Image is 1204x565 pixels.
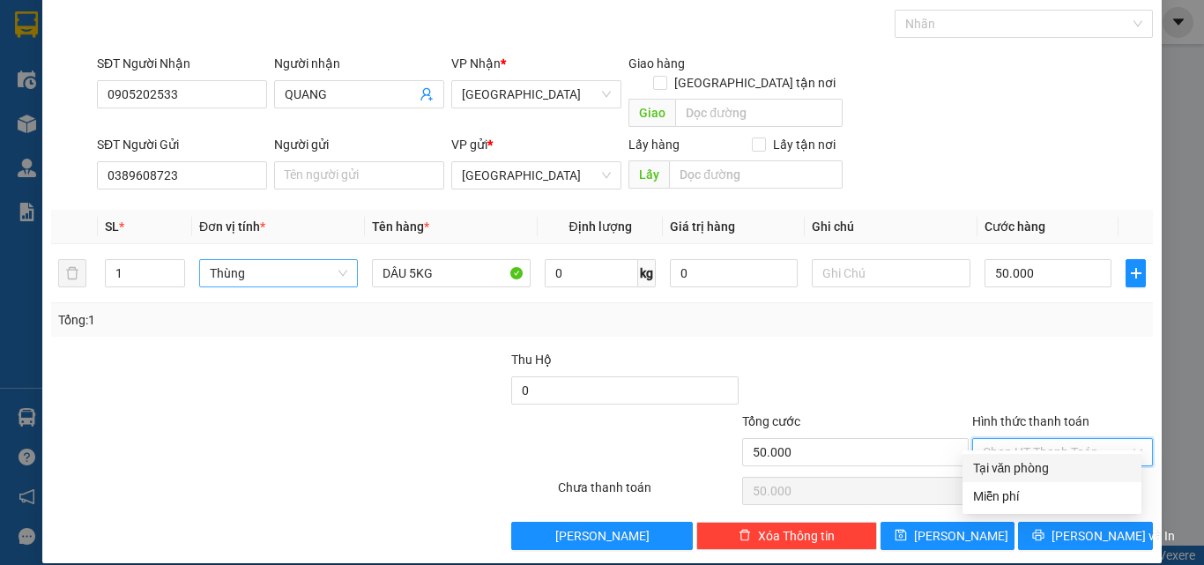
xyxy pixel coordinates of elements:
span: [GEOGRAPHIC_DATA] tận nơi [667,73,843,93]
span: Đà Nẵng [462,81,611,108]
button: plus [1126,259,1146,287]
input: 0 [670,259,797,287]
span: Lấy tận nơi [766,135,843,154]
div: Tổng: 1 [58,310,466,330]
span: Thùng [210,260,347,286]
div: [GEOGRAPHIC_DATA] [15,15,194,55]
span: Đơn vị tính [199,219,265,234]
div: Chưa thanh toán [556,478,740,509]
button: printer[PERSON_NAME] và In [1018,522,1153,550]
span: plus [1126,266,1145,280]
span: Thu Hộ [511,353,552,367]
span: [PERSON_NAME] [555,526,650,546]
span: Tổng cước [742,414,800,428]
span: Định lượng [569,219,631,234]
input: Dọc đường [669,160,843,189]
span: SL [105,219,119,234]
div: VP gửi [451,135,621,154]
div: 120.000 [13,111,197,132]
span: user-add [420,87,434,101]
span: Cước hàng [985,219,1045,234]
input: Ghi Chú [812,259,970,287]
span: kg [638,259,656,287]
div: Người gửi [274,135,444,154]
span: Giá trị hàng [670,219,735,234]
span: Xóa Thông tin [758,526,835,546]
div: Tại văn phòng [973,458,1131,478]
span: [PERSON_NAME] và In [1052,526,1175,546]
button: deleteXóa Thông tin [696,522,877,550]
div: [GEOGRAPHIC_DATA] [206,15,385,55]
div: KHA PHONG [15,55,194,76]
input: Dọc đường [675,99,843,127]
div: Người nhận [274,54,444,73]
span: delete [739,529,751,543]
div: Miễn phí [973,487,1131,506]
span: Đà Lạt [462,162,611,189]
span: [PERSON_NAME] [914,526,1008,546]
button: delete [58,259,86,287]
th: Ghi chú [805,210,977,244]
div: [PERSON_NAME] [206,55,385,76]
div: 0975837838 [15,76,194,100]
span: Tên hàng [372,219,429,234]
span: VP Nhận [451,56,501,71]
div: SĐT Người Nhận [97,54,267,73]
button: save[PERSON_NAME] [881,522,1015,550]
span: Lấy hàng [628,138,680,152]
div: 0905441644 [206,76,385,100]
span: Gửi: [15,15,42,33]
span: save [895,529,907,543]
div: SĐT Người Gửi [97,135,267,154]
span: Nhận: [206,15,249,33]
span: Lấy [628,160,669,189]
button: [PERSON_NAME] [511,522,692,550]
span: Giao [628,99,675,127]
span: Giao hàng [628,56,685,71]
span: CR : [13,113,41,131]
input: VD: Bàn, Ghế [372,259,531,287]
label: Hình thức thanh toán [972,414,1089,428]
span: printer [1032,529,1044,543]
